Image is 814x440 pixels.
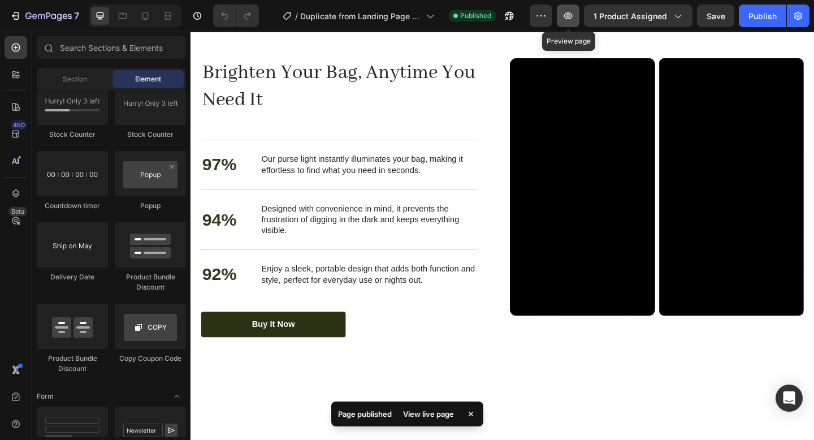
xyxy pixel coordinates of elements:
[168,387,186,406] span: Toggle open
[460,11,491,21] span: Published
[115,201,186,211] div: Popup
[115,272,186,292] div: Product Bundle Discount
[135,74,161,84] span: Element
[37,353,108,374] div: Product Bundle Discount
[739,5,786,27] button: Publish
[776,385,803,412] div: Open Intercom Messenger
[213,5,259,27] div: Undo/Redo
[295,10,298,22] span: /
[348,29,505,309] iframe: Video
[115,353,186,364] div: Copy Coupon Code
[5,5,84,27] button: 7
[748,10,777,22] div: Publish
[63,74,87,84] span: Section
[37,272,108,282] div: Delivery Date
[594,10,667,22] span: 1 product assigned
[37,201,108,211] div: Countdown timer
[584,5,692,27] button: 1 product assigned
[697,5,734,27] button: Save
[396,406,461,422] div: View live page
[115,130,186,140] div: Stock Counter
[510,29,668,309] iframe: Video
[707,11,725,21] span: Save
[37,130,108,140] div: Stock Counter
[190,32,814,440] iframe: Design area
[11,120,27,130] div: 450
[338,408,392,420] p: Page published
[37,391,54,402] span: Form
[37,36,186,59] input: Search Sections & Elements
[74,9,79,23] p: 7
[300,10,422,22] span: Duplicate from Landing Page - [DATE] 19:18:38
[8,207,27,216] div: Beta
